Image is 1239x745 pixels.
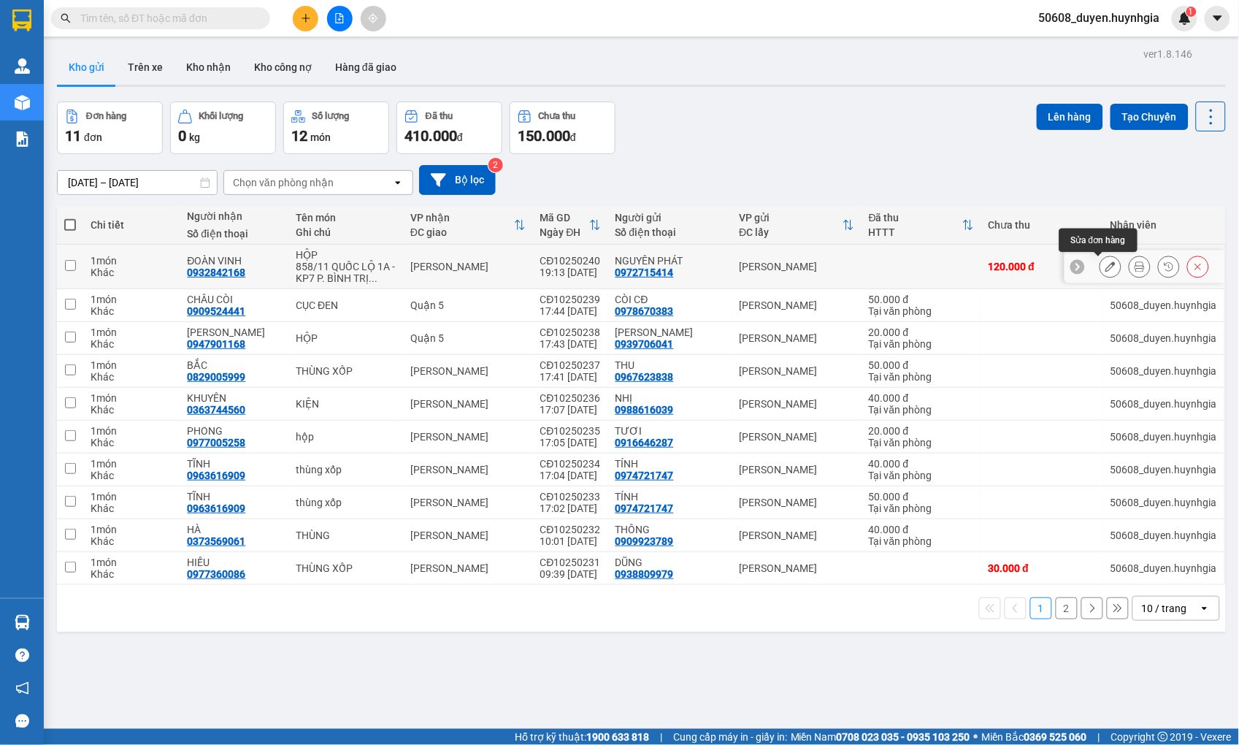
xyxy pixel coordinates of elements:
th: Toggle SortBy [403,206,533,245]
div: 0963616909 [187,503,245,514]
span: caret-down [1211,12,1224,25]
span: 410.000 [404,127,457,145]
div: 120.000 đ [989,261,1096,272]
div: 30.000 đ [989,562,1096,574]
div: 50.000 đ [869,491,974,503]
div: Đã thu [869,212,962,223]
div: 40.000 đ [869,524,974,535]
span: question-circle [15,649,29,662]
div: Tên món [296,212,396,223]
span: notification [15,681,29,695]
div: 17:02 [DATE] [540,503,601,514]
div: 50608_duyen.huynhgia [1111,562,1217,574]
div: 0373569061 [187,535,245,547]
div: [PERSON_NAME] [410,365,526,377]
button: Tạo Chuyến [1111,104,1189,130]
div: CĐ10250239 [540,294,601,305]
div: [PERSON_NAME] [739,497,854,508]
div: 09:39 [DATE] [540,568,601,580]
div: Tại văn phòng [869,371,974,383]
button: Số lượng12món [283,102,389,154]
div: Tại văn phòng [869,338,974,350]
div: 1 món [91,255,172,267]
div: 0947901168 [187,338,245,350]
div: Ghi chú [296,226,396,238]
img: logo [6,6,42,42]
div: CĐ10250240 [540,255,601,267]
div: Khác [91,305,172,317]
div: Chọn văn phòng nhận [233,175,334,190]
div: [PERSON_NAME] [739,332,854,344]
div: Khác [91,267,172,278]
svg: open [1199,603,1211,614]
span: plus [301,13,311,23]
div: Số điện thoại [615,226,725,238]
div: CĐ10250236 [540,392,601,404]
div: 0932842168 [187,267,245,278]
div: [PERSON_NAME] [739,464,854,475]
button: 2 [1056,597,1078,619]
div: HÀ [187,524,281,535]
span: 11 [65,127,81,145]
span: Miền Nam [791,729,970,745]
th: Toggle SortBy [732,206,862,245]
th: Toggle SortBy [533,206,608,245]
div: VP nhận [410,212,514,223]
div: 0974721747 [615,503,674,514]
div: Khác [91,470,172,481]
span: copyright [1158,732,1168,742]
div: Chưa thu [539,111,576,121]
span: món [310,131,331,143]
div: 20.000 đ [869,326,974,338]
div: 1 món [91,359,172,371]
span: ... [369,272,377,284]
div: 1 món [91,326,172,338]
div: [PERSON_NAME] [410,464,526,475]
div: [PERSON_NAME] [410,398,526,410]
div: ĐC giao [410,226,514,238]
strong: 0369 525 060 [1024,731,1087,743]
div: THÙNG XỐP [296,562,396,574]
div: Sửa đơn hàng [1100,256,1121,278]
div: CĐ10250237 [540,359,601,371]
button: 1 [1030,597,1052,619]
div: Khác [91,404,172,416]
th: Toggle SortBy [862,206,981,245]
div: Quận 5 [410,332,526,344]
button: Kho công nợ [242,50,323,85]
span: ---------------------------------------------- [31,97,188,109]
button: file-add [327,6,353,31]
div: CĐ10250231 [540,557,601,568]
div: MINH KHẢI [615,326,725,338]
div: CỤC ĐEN [296,299,396,311]
div: thùng xốp [296,497,396,508]
div: 50608_duyen.huynhgia [1111,332,1217,344]
img: warehouse-icon [15,95,30,110]
div: 0988616039 [615,404,674,416]
div: 17:05 [DATE] [540,437,601,448]
div: Khối lượng [199,111,244,121]
div: 0963616909 [187,470,245,481]
div: 17:07 [DATE] [540,404,601,416]
div: [PERSON_NAME] [739,299,854,311]
div: Số lượng [312,111,350,121]
div: 0977360086 [187,568,245,580]
div: 10 / trang [1142,601,1187,616]
div: 0978670383 [615,305,674,317]
div: ĐOÀN VINH [187,255,281,267]
div: Khác [91,338,172,350]
div: 17:41 [DATE] [540,371,601,383]
span: aim [368,13,378,23]
div: HIẾU [187,557,281,568]
div: 50608_duyen.huynhgia [1111,299,1217,311]
div: Khác [91,568,172,580]
div: thùng xốp [296,464,396,475]
div: HỘP [296,249,396,261]
input: Tìm tên, số ĐT hoặc mã đơn [80,10,253,26]
div: [PERSON_NAME] [739,562,854,574]
div: CĐ10250233 [540,491,601,503]
div: [PERSON_NAME] [410,562,526,574]
div: Mã GD [540,212,589,223]
sup: 2 [488,158,503,172]
div: 1 món [91,458,172,470]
